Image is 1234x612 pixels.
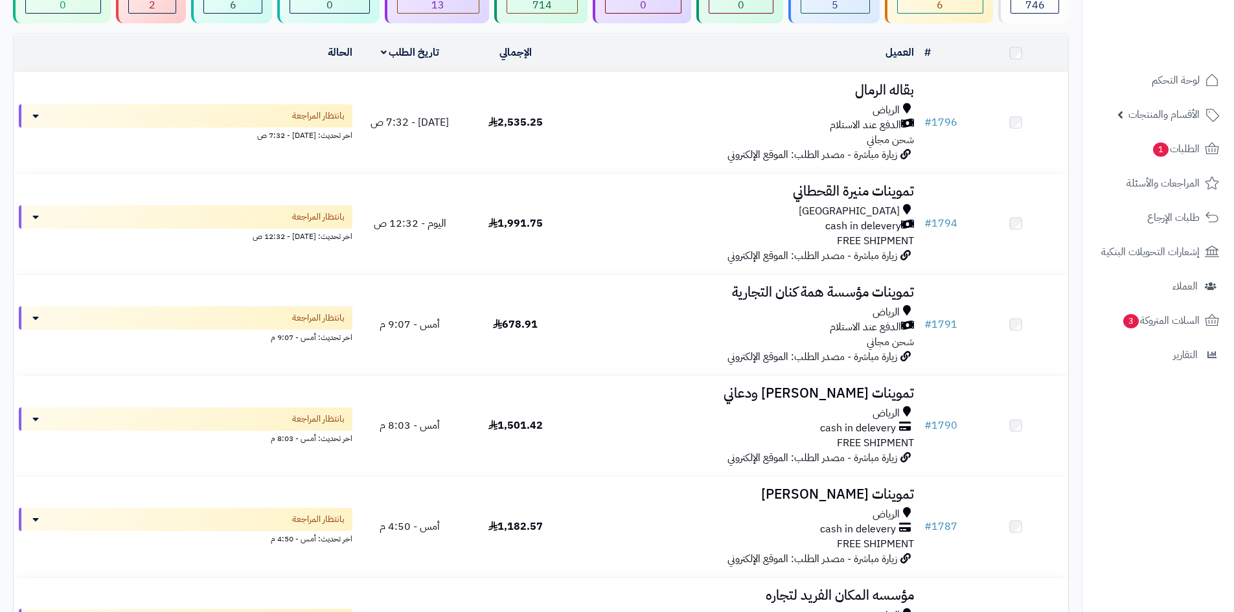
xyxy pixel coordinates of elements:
span: الدفع عند الاستلام [830,320,901,335]
a: إشعارات التحويلات البنكية [1090,236,1226,267]
a: السلات المتروكة3 [1090,305,1226,336]
span: FREE SHIPMENT [837,233,914,249]
span: العملاء [1172,277,1198,295]
a: #1794 [924,216,957,231]
span: FREE SHIPMENT [837,435,914,451]
span: الطلبات [1152,140,1200,158]
span: 1,182.57 [488,519,543,534]
span: # [924,216,931,231]
a: لوحة التحكم [1090,65,1226,96]
span: الأقسام والمنتجات [1128,106,1200,124]
a: #1791 [924,317,957,332]
a: المراجعات والأسئلة [1090,168,1226,199]
span: # [924,519,931,534]
span: المراجعات والأسئلة [1126,174,1200,192]
span: 678.91 [493,317,538,332]
span: # [924,418,931,433]
span: # [924,115,931,130]
a: العملاء [1090,271,1226,302]
span: الرياض [873,406,900,421]
a: العميل [886,45,914,60]
span: اليوم - 12:32 ص [374,216,446,231]
span: # [924,317,931,332]
span: 1,991.75 [488,216,543,231]
a: #1787 [924,519,957,534]
span: أمس - 4:50 م [380,519,440,534]
a: التقارير [1090,339,1226,370]
a: # [924,45,931,60]
span: شحن مجاني [867,132,914,148]
span: الرياض [873,305,900,320]
span: cash in delevery [820,522,896,537]
span: الدفع عند الاستلام [830,118,901,133]
a: #1796 [924,115,957,130]
span: شحن مجاني [867,334,914,350]
div: اخر تحديث: أمس - 8:03 م [19,431,352,444]
h3: تموينات مؤسسة همة كنان التجارية [573,285,914,300]
div: اخر تحديث: أمس - 4:50 م [19,531,352,545]
span: بانتظار المراجعة [292,210,345,223]
span: بانتظار المراجعة [292,109,345,122]
div: اخر تحديث: أمس - 9:07 م [19,330,352,343]
span: طلبات الإرجاع [1147,209,1200,227]
img: logo-2.png [1146,32,1222,59]
span: الرياض [873,103,900,118]
h3: تموينات [PERSON_NAME] [573,487,914,502]
span: زيارة مباشرة - مصدر الطلب: الموقع الإلكتروني [727,551,897,567]
span: إشعارات التحويلات البنكية [1101,243,1200,261]
span: أمس - 8:03 م [380,418,440,433]
span: بانتظار المراجعة [292,413,345,425]
a: الإجمالي [499,45,532,60]
span: [GEOGRAPHIC_DATA] [799,204,900,219]
span: السلات المتروكة [1122,312,1200,330]
a: الحالة [328,45,352,60]
span: التقارير [1173,346,1198,364]
span: زيارة مباشرة - مصدر الطلب: الموقع الإلكتروني [727,450,897,466]
span: زيارة مباشرة - مصدر الطلب: الموقع الإلكتروني [727,349,897,365]
div: اخر تحديث: [DATE] - 7:32 ص [19,128,352,141]
h3: تموينات [PERSON_NAME] ودعاني [573,386,914,401]
span: بانتظار المراجعة [292,513,345,526]
a: #1790 [924,418,957,433]
a: طلبات الإرجاع [1090,202,1226,233]
span: بانتظار المراجعة [292,312,345,324]
a: الطلبات1 [1090,133,1226,164]
span: cash in delevery [825,219,901,234]
span: 3 [1123,314,1139,328]
span: لوحة التحكم [1152,71,1200,89]
span: أمس - 9:07 م [380,317,440,332]
h3: بقاله الرمال [573,83,914,98]
span: الرياض [873,507,900,522]
span: 2,535.25 [488,115,543,130]
span: زيارة مباشرة - مصدر الطلب: الموقع الإلكتروني [727,248,897,264]
div: اخر تحديث: [DATE] - 12:32 ص [19,229,352,242]
span: 1 [1153,142,1169,157]
span: زيارة مباشرة - مصدر الطلب: الموقع الإلكتروني [727,147,897,163]
a: تاريخ الطلب [381,45,440,60]
span: 1,501.42 [488,418,543,433]
span: FREE SHIPMENT [837,536,914,552]
h3: تموينات منيرة القحطاني [573,184,914,199]
span: cash in delevery [820,421,896,436]
h3: مؤسسه المكان الفريد لتجاره [573,588,914,603]
span: [DATE] - 7:32 ص [371,115,449,130]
